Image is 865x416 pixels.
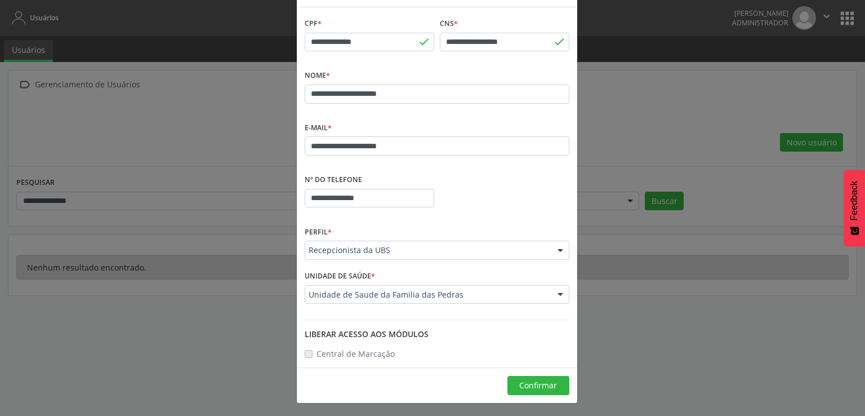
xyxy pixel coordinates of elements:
[305,268,375,285] label: Unidade de saúde
[316,348,395,360] label: Central de Marcação
[305,328,569,340] div: Liberar acesso aos módulos
[418,36,430,48] span: done
[305,15,322,33] label: CPF
[309,245,546,256] span: Recepcionista da UBS
[305,171,362,189] label: Nº do Telefone
[440,15,458,33] label: CNS
[305,120,332,137] label: E-mail
[305,223,332,241] label: Perfil
[519,380,557,391] span: Confirmar
[553,36,565,48] span: done
[844,170,865,246] button: Feedback - Mostrar pesquisa
[849,181,859,220] span: Feedback
[309,289,546,300] span: Unidade de Saude da Familia das Pedras
[305,67,330,85] label: Nome
[507,376,569,395] button: Confirmar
